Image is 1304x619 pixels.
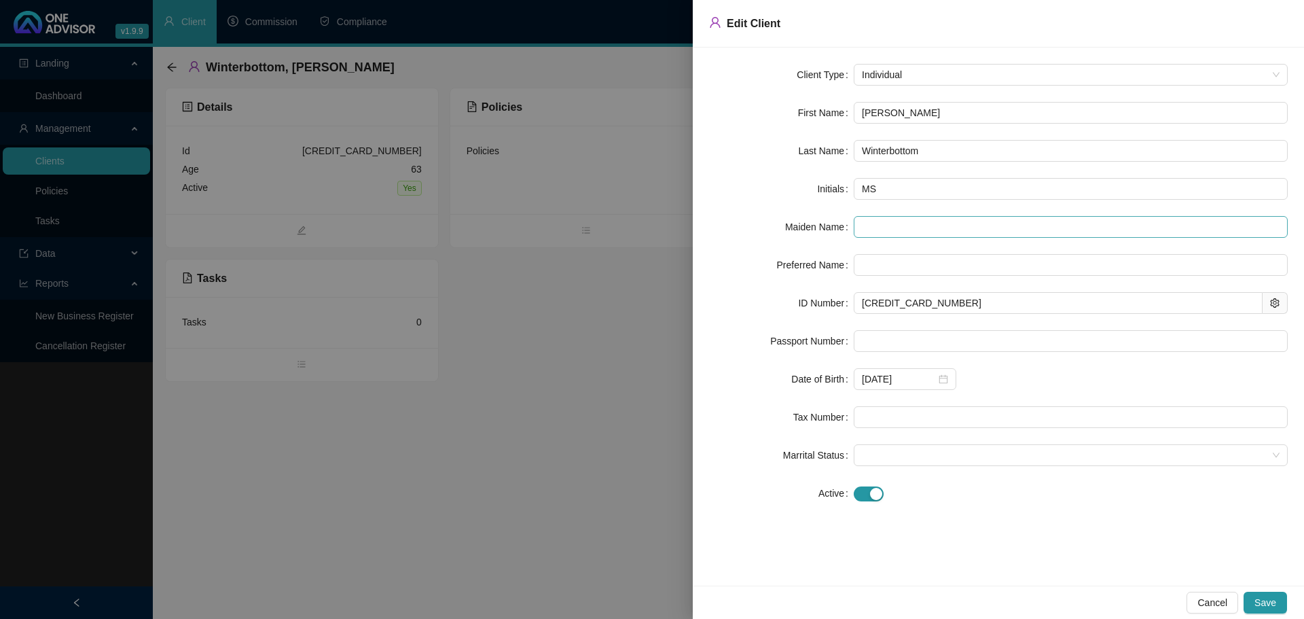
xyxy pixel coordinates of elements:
span: Individual [862,65,1280,85]
label: Initials [817,178,854,200]
span: setting [1270,298,1280,308]
label: Preferred Name [777,254,854,276]
label: Maiden Name [785,216,854,238]
label: First Name [798,102,854,124]
label: Last Name [798,140,854,162]
label: Date of Birth [791,368,854,390]
label: Passport Number [770,330,854,352]
button: Cancel [1187,592,1238,614]
span: user [709,16,721,29]
span: Edit Client [727,18,780,29]
span: Save [1254,595,1276,610]
label: ID Number [798,292,854,314]
label: Marrital Status [783,444,854,466]
label: Tax Number [793,406,854,428]
input: Select date [862,372,936,387]
label: Active [818,482,854,504]
label: Client Type [797,64,854,86]
button: Save [1244,592,1287,614]
span: Cancel [1197,595,1227,610]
